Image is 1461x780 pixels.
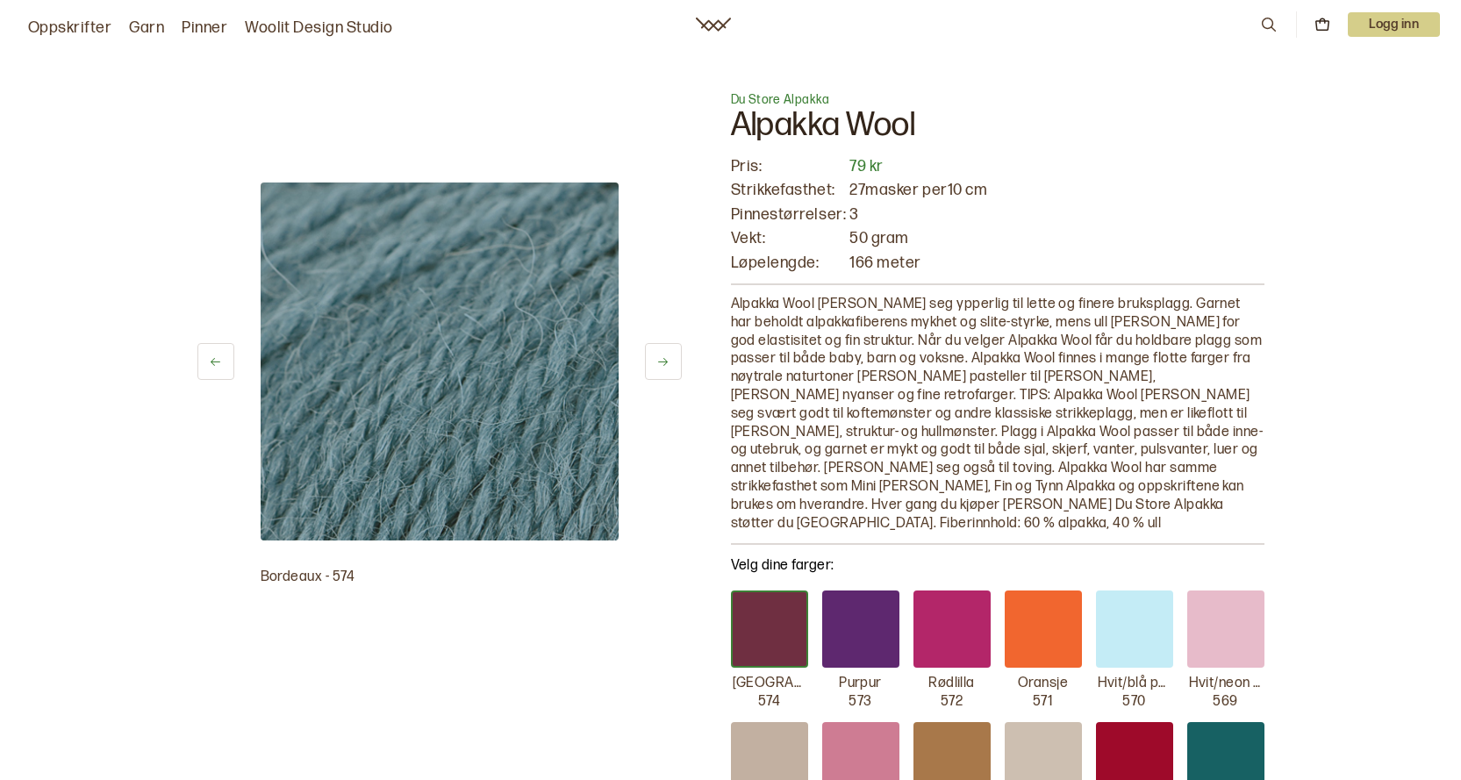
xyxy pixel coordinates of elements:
[733,675,806,693] p: [GEOGRAPHIC_DATA]
[849,204,1264,225] p: 3
[1018,675,1068,693] p: Oransje
[261,569,619,587] p: Bordeaux - 574
[849,253,1264,273] p: 166 meter
[731,180,847,200] p: Strikkefasthet:
[849,228,1264,248] p: 50 gram
[731,204,847,225] p: Pinnestørrelser:
[731,228,847,248] p: Vekt:
[1348,12,1440,37] button: User dropdown
[129,16,164,40] a: Garn
[849,180,1264,200] p: 27 masker per 10 cm
[261,182,619,540] img: Bilde av garn
[696,18,731,32] a: Woolit
[731,109,1264,156] h1: Alpakka Wool
[839,675,882,693] p: Purpur
[1122,693,1145,712] p: 570
[1033,693,1053,712] p: 571
[731,555,1264,576] p: Velg dine farger:
[28,16,111,40] a: Oppskrifter
[1348,12,1440,37] p: Logg inn
[849,156,1264,176] p: 79 kr
[731,156,847,176] p: Pris:
[849,693,871,712] p: 573
[928,675,975,693] p: Rødlilla
[1213,693,1237,712] p: 569
[941,693,963,712] p: 572
[182,16,227,40] a: Pinner
[731,253,847,273] p: Løpelengde:
[1189,675,1263,693] p: Hvit/neon print
[758,693,780,712] p: 574
[731,92,830,107] span: Du Store Alpakka
[245,16,393,40] a: Woolit Design Studio
[731,296,1264,533] p: Alpakka Wool [PERSON_NAME] seg ypperlig til lette og finere bruksplagg. Garnet har beholdt alpakk...
[1098,675,1171,693] p: Hvit/blå print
